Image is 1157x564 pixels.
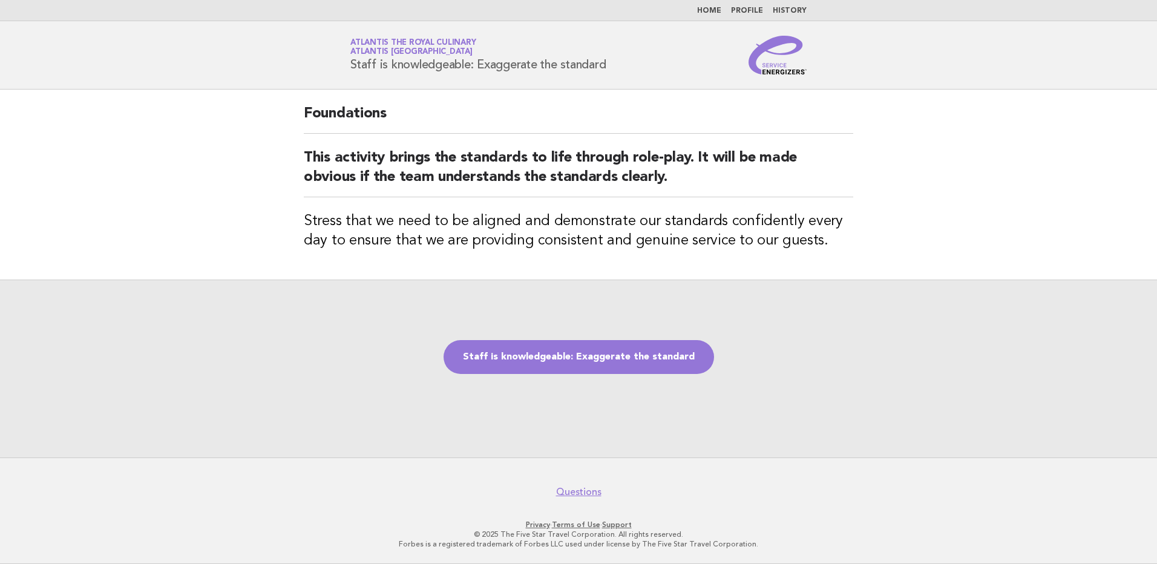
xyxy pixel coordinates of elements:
h2: Foundations [304,104,853,134]
h1: Staff is knowledgeable: Exaggerate the standard [350,39,606,71]
a: Questions [556,486,601,498]
a: Atlantis the Royal CulinaryAtlantis [GEOGRAPHIC_DATA] [350,39,476,56]
h3: Stress that we need to be aligned and demonstrate our standards confidently every day to ensure t... [304,212,853,251]
a: History [773,7,807,15]
span: Atlantis [GEOGRAPHIC_DATA] [350,48,473,56]
a: Staff is knowledgeable: Exaggerate the standard [444,340,714,374]
p: · · [208,520,949,530]
h2: This activity brings the standards to life through role-play. It will be made obvious if the team... [304,148,853,197]
a: Terms of Use [552,520,600,529]
p: © 2025 The Five Star Travel Corporation. All rights reserved. [208,530,949,539]
a: Support [602,520,632,529]
img: Service Energizers [749,36,807,74]
a: Home [697,7,721,15]
a: Profile [731,7,763,15]
p: Forbes is a registered trademark of Forbes LLC used under license by The Five Star Travel Corpora... [208,539,949,549]
a: Privacy [526,520,550,529]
